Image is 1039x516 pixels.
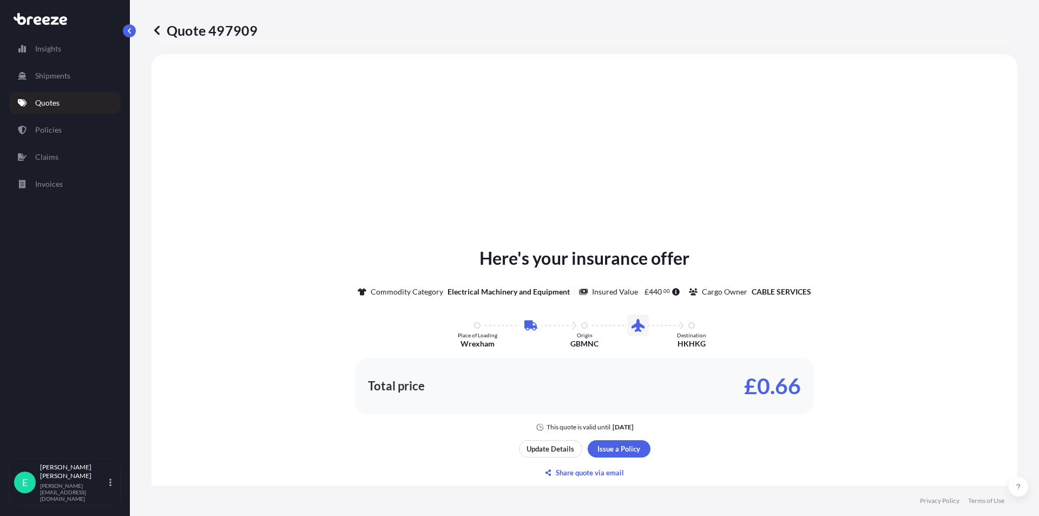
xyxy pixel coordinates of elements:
[920,497,959,505] a: Privacy Policy
[9,146,121,168] a: Claims
[597,443,640,454] p: Issue a Policy
[678,338,706,349] p: HKHKG
[547,423,610,432] p: This quote is valid until
[677,332,706,338] p: Destination
[461,338,495,349] p: Wrexham
[40,463,107,480] p: [PERSON_NAME] [PERSON_NAME]
[152,22,258,39] p: Quote 497909
[588,440,650,458] button: Issue a Policy
[519,464,650,481] button: Share quote via email
[519,440,582,458] button: Update Details
[570,338,599,349] p: GBMNC
[645,288,649,296] span: £
[35,179,63,190] p: Invoices
[527,443,574,454] p: Update Details
[458,332,497,338] p: Place of Loading
[9,65,121,87] a: Shipments
[479,245,689,271] p: Here's your insurance offer
[22,477,28,488] span: E
[9,119,121,141] a: Policies
[663,289,670,293] span: 00
[35,70,70,81] p: Shipments
[9,38,121,60] a: Insights
[613,423,634,432] p: [DATE]
[371,286,443,297] p: Commodity Category
[744,377,801,395] p: £0.66
[968,497,1004,505] a: Terms of Use
[40,482,107,502] p: [PERSON_NAME][EMAIL_ADDRESS][DOMAIN_NAME]
[35,43,61,54] p: Insights
[649,288,662,296] span: 440
[35,152,58,162] p: Claims
[35,97,60,108] p: Quotes
[35,125,62,135] p: Policies
[702,286,747,297] p: Cargo Owner
[577,332,593,338] p: Origin
[662,289,663,293] span: .
[592,286,638,297] p: Insured Value
[448,286,570,297] p: Electrical Machinery and Equipment
[368,381,425,391] p: Total price
[9,92,121,114] a: Quotes
[9,173,121,195] a: Invoices
[556,467,624,478] p: Share quote via email
[752,286,811,297] p: CABLE SERVICES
